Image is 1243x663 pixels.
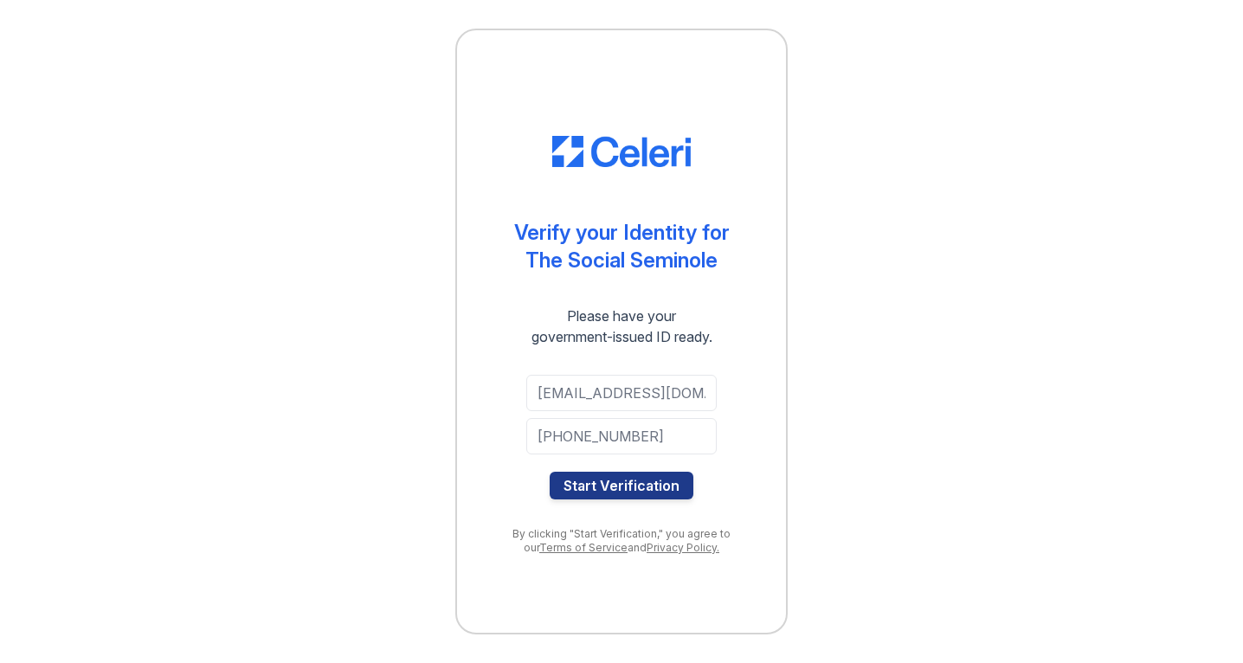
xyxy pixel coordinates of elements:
button: Start Verification [550,472,693,499]
input: Email [526,375,717,411]
a: Privacy Policy. [647,541,719,554]
div: Please have your government-issued ID ready. [500,306,744,347]
div: By clicking "Start Verification," you agree to our and [492,527,751,555]
img: CE_Logo_Blue-a8612792a0a2168367f1c8372b55b34899dd931a85d93a1a3d3e32e68fde9ad4.png [552,136,691,167]
input: Phone [526,418,717,454]
a: Terms of Service [539,541,628,554]
div: Verify your Identity for The Social Seminole [514,219,730,274]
